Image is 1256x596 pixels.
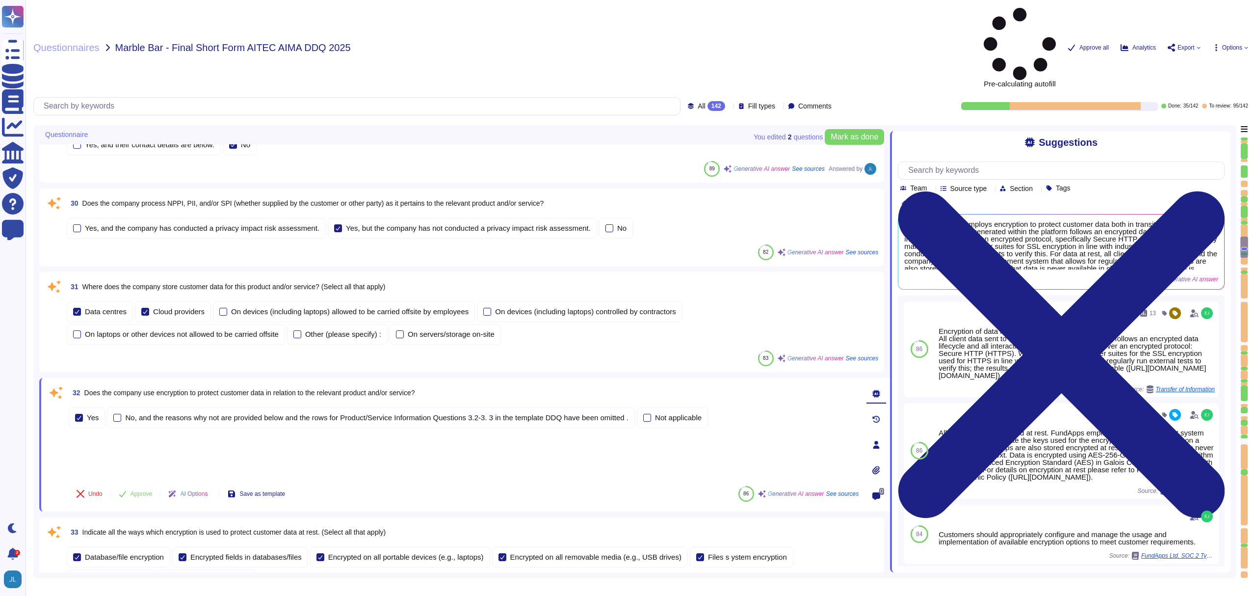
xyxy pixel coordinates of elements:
[655,414,702,421] div: Not applicable
[1183,104,1199,108] span: 35 / 142
[916,448,922,454] span: 86
[903,162,1224,179] input: Search by keywords
[131,491,153,497] span: Approve
[33,43,100,53] span: Questionnaires
[1068,44,1109,52] button: Approve all
[115,43,351,53] span: Marble Bar - Final Short Form AITEC AIMA DDQ 2025
[82,283,386,291] span: Where does the company store customer data for this product and/or service? (Select all that apply)
[82,528,386,536] span: Indicate all the ways which encryption is used to protect customer data at rest. (Select all that...
[763,249,768,255] span: 82
[788,134,792,140] b: 2
[708,553,787,561] div: Files s ystem encryption
[1209,104,1231,108] span: To review:
[2,569,28,590] button: user
[1121,44,1156,52] button: Analytics
[85,330,279,338] div: On laptops or other devices not allowed to be carried offsite
[180,491,208,497] span: AI Options
[846,249,879,255] span: See sources
[916,531,922,537] span: 84
[85,141,214,148] div: Yes, and their contact details are below.
[220,484,293,504] button: Save as template
[231,308,469,315] div: On devices (including laptops) allowed to be carried offsite by employees
[1177,45,1195,51] span: Export
[85,308,127,315] div: Data centres
[825,129,884,145] button: Mark as done
[864,163,876,175] img: user
[84,389,415,397] span: Does the company use encryption to protect customer data in relation to the relevant product and/...
[826,491,859,497] span: See sources
[916,346,922,352] span: 86
[39,98,680,115] input: Search by keywords
[241,141,250,148] div: No
[87,414,99,421] div: Yes
[239,491,285,497] span: Save as template
[346,224,591,232] div: Yes, but the company has not conducted a privacy impact risk assessment.
[305,330,381,338] div: Other (please specify) :
[495,308,676,315] div: On devices (including laptops) controlled by contractors
[879,488,885,495] span: 0
[67,200,78,207] span: 30
[125,414,628,421] div: No, and the reasons why not are provided below and the rows for Product/Service Information Quest...
[510,553,681,561] div: Encrypted on all removable media (e.g., USB drives)
[111,484,160,504] button: Approve
[846,355,879,361] span: See sources
[1201,409,1213,421] img: user
[748,103,775,109] span: Fill types
[82,199,544,207] span: Does the company process NPPI, PII, and/or SPI (whether supplied by the customer or other party) ...
[763,355,768,361] span: 83
[85,553,164,561] div: Database/file encryption
[754,134,823,140] span: You edited question s
[1201,511,1213,522] img: user
[617,224,627,232] div: No
[984,8,1056,87] span: Pre-calculating autofill
[408,330,495,338] div: On servers/storage on-site
[153,308,205,315] div: Cloud providers
[1233,104,1248,108] span: 95 / 142
[45,131,88,138] span: Questionnaire
[698,103,706,109] span: All
[328,553,484,561] div: Encrypted on all portable devices (e.g., laptops)
[69,389,80,396] span: 32
[707,101,725,111] div: 142
[792,166,825,172] span: See sources
[829,166,863,172] span: Answered by
[85,224,319,232] div: Yes, and the company has conducted a privacy impact risk assessment.
[88,491,103,497] span: Undo
[798,103,832,109] span: Comments
[709,166,715,171] span: 89
[1201,307,1213,319] img: user
[1222,45,1242,51] span: Options
[787,355,844,361] span: Generative AI answer
[1079,45,1109,51] span: Approve all
[831,133,878,141] span: Mark as done
[1132,45,1156,51] span: Analytics
[1168,104,1181,108] span: Done:
[69,484,110,504] button: Undo
[67,529,78,536] span: 33
[768,491,824,497] span: Generative AI answer
[733,166,790,172] span: Generative AI answer
[4,570,22,588] img: user
[787,249,844,255] span: Generative AI answer
[743,491,749,496] span: 86
[190,553,302,561] div: Encrypted fields in databases/files
[14,550,20,556] div: 2
[67,283,78,290] span: 31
